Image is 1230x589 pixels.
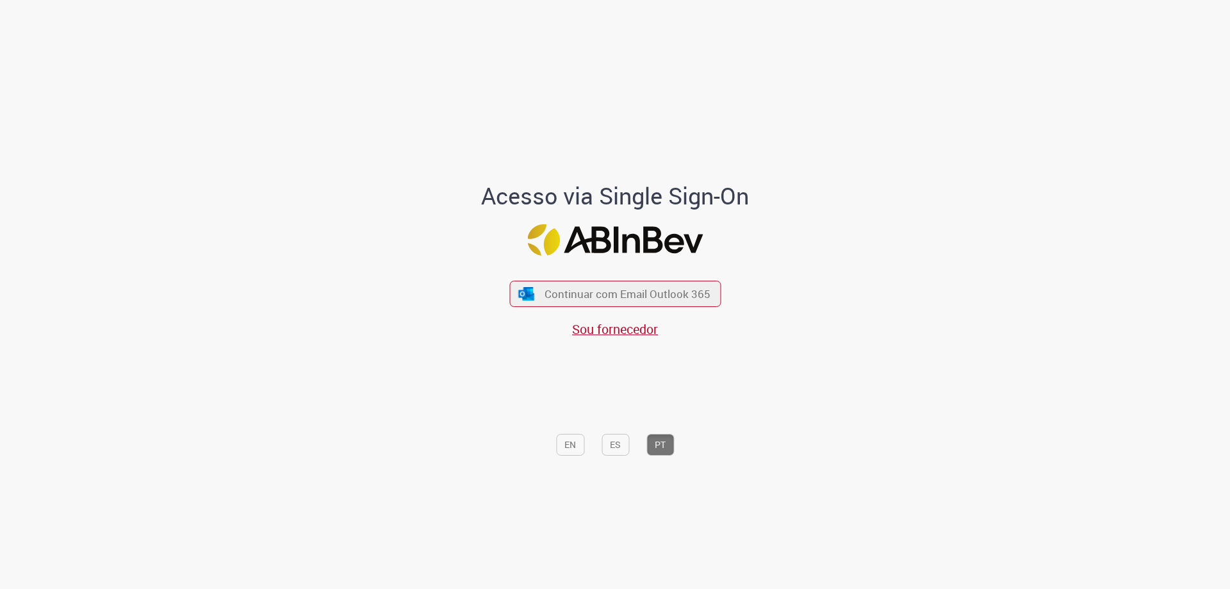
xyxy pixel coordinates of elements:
h1: Acesso via Single Sign-On [438,183,793,209]
button: PT [646,434,674,456]
button: ES [602,434,629,456]
span: Continuar com Email Outlook 365 [545,286,710,301]
img: ícone Azure/Microsoft 360 [518,287,536,301]
img: Logo ABInBev [527,224,703,256]
a: Sou fornecedor [572,320,658,338]
button: ícone Azure/Microsoft 360 Continuar com Email Outlook 365 [509,281,721,307]
button: EN [556,434,584,456]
